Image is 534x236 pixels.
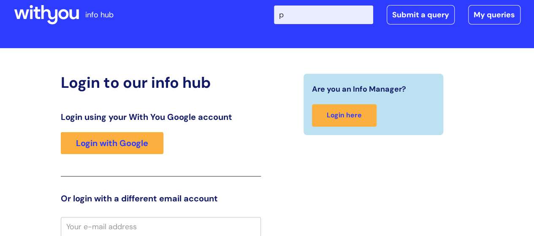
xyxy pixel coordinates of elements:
a: Login here [312,104,377,127]
a: My queries [468,5,520,24]
h2: Login to our info hub [61,73,261,92]
input: Search [274,5,373,24]
h3: Login using your With You Google account [61,112,261,122]
h3: Or login with a different email account [61,193,261,203]
a: Login with Google [61,132,163,154]
span: Are you an Info Manager? [312,82,406,96]
a: Submit a query [387,5,455,24]
p: info hub [85,8,114,22]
